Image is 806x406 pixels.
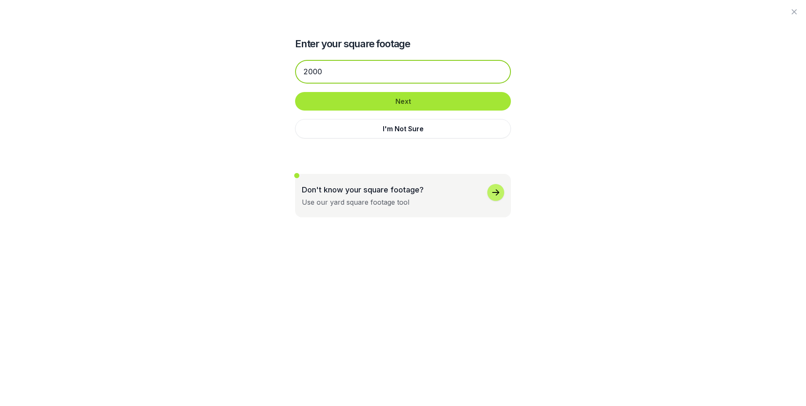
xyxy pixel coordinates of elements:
button: I'm Not Sure [295,119,511,138]
button: Next [295,92,511,111]
div: Use our yard square footage tool [302,197,409,207]
button: Don't know your square footage?Use our yard square footage tool [295,174,511,217]
p: Don't know your square footage? [302,184,424,195]
h2: Enter your square footage [295,37,511,51]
